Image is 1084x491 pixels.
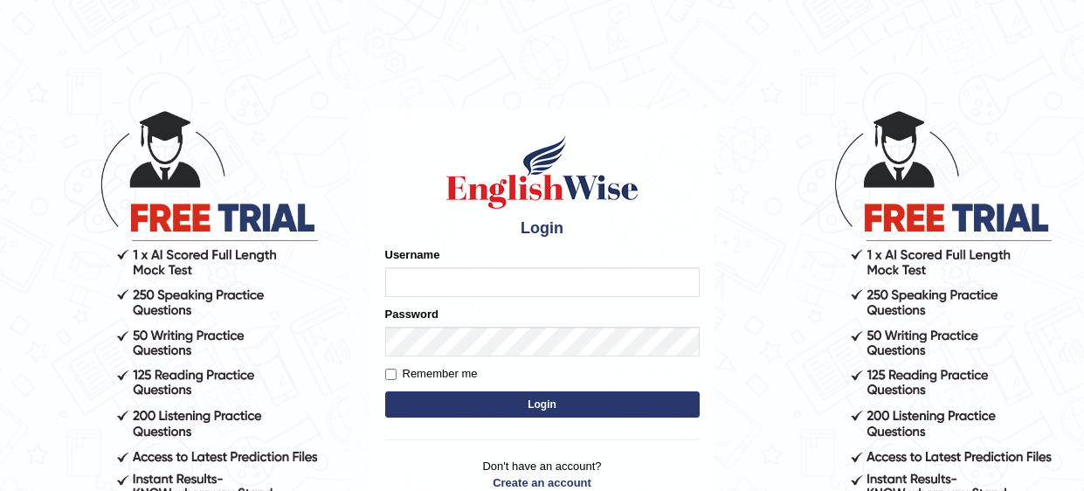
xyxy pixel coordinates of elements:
[385,391,700,418] button: Login
[385,246,440,263] label: Username
[385,369,397,380] input: Remember me
[385,306,438,322] label: Password
[385,220,700,238] h4: Login
[385,474,700,491] a: Create an account
[443,133,642,211] img: Logo of English Wise sign in for intelligent practice with AI
[385,365,478,383] label: Remember me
